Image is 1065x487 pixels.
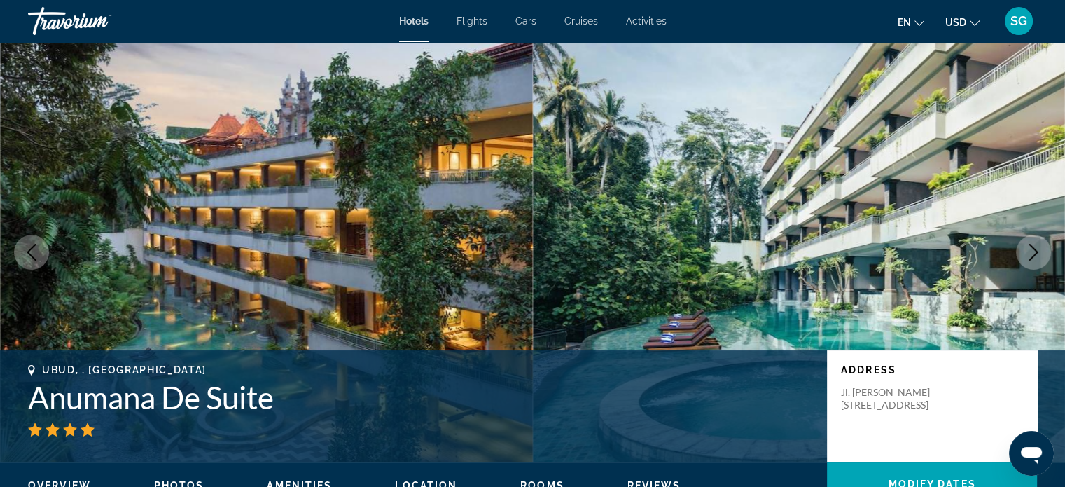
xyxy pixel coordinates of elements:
[28,3,168,39] a: Travorium
[841,386,953,411] p: Jl. [PERSON_NAME][STREET_ADDRESS]
[898,12,924,32] button: Change language
[626,15,667,27] a: Activities
[945,17,966,28] span: USD
[28,379,813,416] h1: Anumana De Suite
[515,15,536,27] a: Cars
[457,15,487,27] a: Flights
[1009,431,1054,476] iframe: Кнопка запуска окна обмена сообщениями
[399,15,429,27] a: Hotels
[1001,6,1037,36] button: User Menu
[945,12,980,32] button: Change currency
[1010,14,1027,28] span: SG
[42,364,207,376] span: Ubud, , [GEOGRAPHIC_DATA]
[14,235,49,270] button: Previous image
[841,364,1023,376] p: Address
[564,15,598,27] a: Cruises
[1016,235,1051,270] button: Next image
[898,17,911,28] span: en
